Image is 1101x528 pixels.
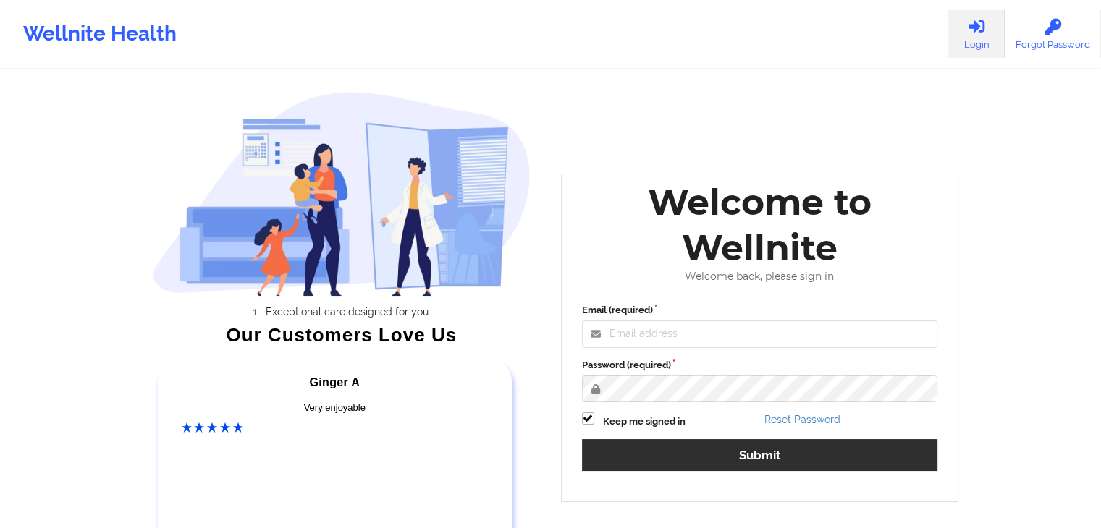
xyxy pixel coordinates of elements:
[153,328,531,342] div: Our Customers Love Us
[572,179,948,271] div: Welcome to Wellnite
[948,10,1005,58] a: Login
[582,439,938,470] button: Submit
[166,306,531,318] li: Exceptional care designed for you.
[572,271,948,283] div: Welcome back, please sign in
[153,91,531,296] img: wellnite-auth-hero_200.c722682e.png
[309,376,360,388] span: Ginger A
[582,320,938,348] input: Email address
[582,303,938,318] label: Email (required)
[603,414,686,429] label: Keep me signed in
[1005,10,1101,58] a: Forgot Password
[764,414,840,425] a: Reset Password
[582,358,938,372] label: Password (required)
[182,401,489,415] div: Very enjoyable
